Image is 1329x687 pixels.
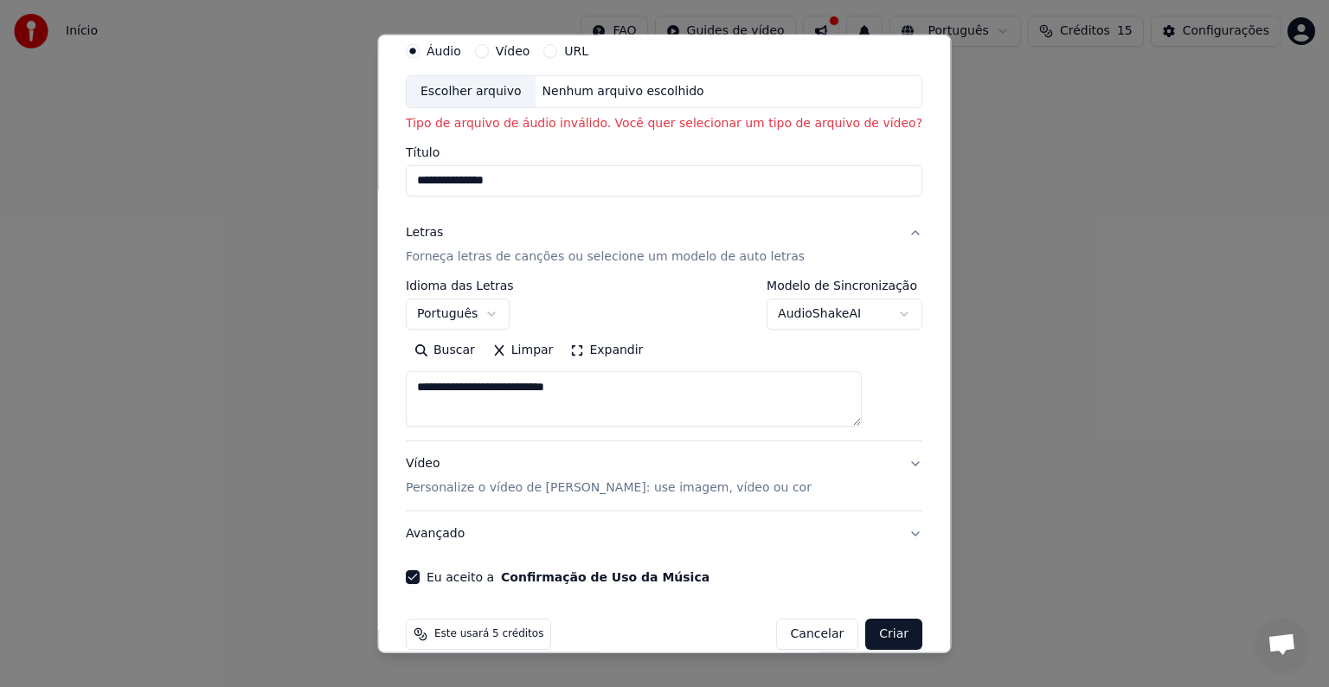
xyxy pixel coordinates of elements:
[406,511,922,556] button: Avançado
[406,210,922,279] button: LetrasForneça letras de canções ou selecione um modelo de auto letras
[484,337,562,364] button: Limpar
[406,279,514,292] label: Idioma das Letras
[406,279,922,440] div: LetrasForneça letras de canções ou selecione um modelo de auto letras
[406,337,484,364] button: Buscar
[502,571,710,583] button: Eu aceito a
[406,441,922,510] button: VídeoPersonalize o vídeo de [PERSON_NAME]: use imagem, vídeo ou cor
[406,224,443,241] div: Letras
[767,279,923,292] label: Modelo de Sincronização
[407,76,536,107] div: Escolher arquivo
[866,619,923,650] button: Criar
[562,337,652,364] button: Expandir
[427,45,461,57] label: Áudio
[427,571,709,583] label: Eu aceito a
[406,479,812,497] p: Personalize o vídeo de [PERSON_NAME]: use imagem, vídeo ou cor
[565,45,589,57] label: URL
[406,146,922,158] label: Título
[536,83,711,100] div: Nenhum arquivo escolhido
[434,627,543,641] span: Este usará 5 créditos
[406,455,812,497] div: Vídeo
[776,619,859,650] button: Cancelar
[406,248,805,266] p: Forneça letras de canções ou selecione um modelo de auto letras
[496,45,530,57] label: Vídeo
[406,115,922,132] p: Tipo de arquivo de áudio inválido. Você quer selecionar um tipo de arquivo de vídeo?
